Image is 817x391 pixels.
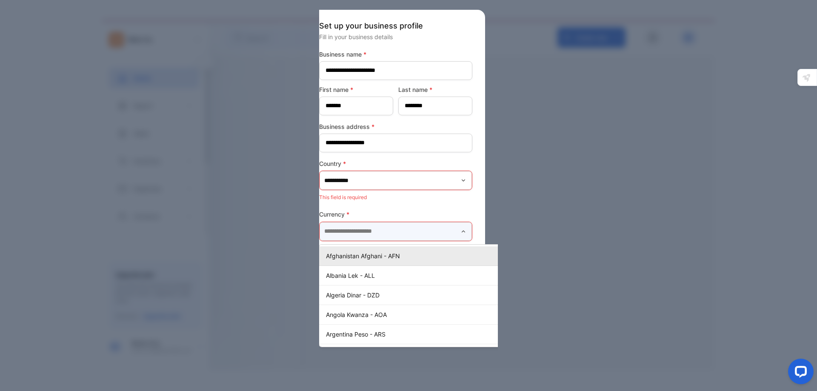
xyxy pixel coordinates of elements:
[319,32,472,41] p: Fill in your business details
[326,330,531,339] p: Argentina Peso - ARS
[319,210,472,219] label: Currency
[319,50,472,59] label: Business name
[326,310,531,319] p: Angola Kwanza - AOA
[319,20,472,31] p: Set up your business profile
[326,271,531,280] p: Albania Lek - ALL
[319,243,472,254] p: This field is required
[319,85,393,94] label: First name
[781,355,817,391] iframe: LiveChat chat widget
[319,159,472,168] label: Country
[398,85,472,94] label: Last name
[326,291,531,300] p: Algeria Dinar - DZD
[326,251,531,260] p: Afghanistan Afghani - AFN
[319,122,472,131] label: Business address
[319,192,472,203] p: This field is required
